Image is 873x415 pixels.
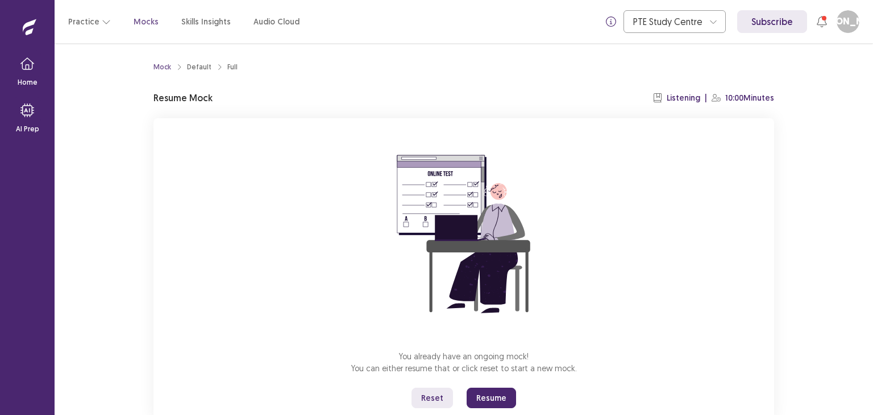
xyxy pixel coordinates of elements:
button: info [601,11,621,32]
a: Mocks [134,16,159,28]
p: 10:00 Minutes [725,92,774,104]
img: attend-mock [361,132,566,337]
a: Mock [153,62,171,72]
button: Reset [411,388,453,408]
p: Resume Mock [153,91,213,105]
button: [PERSON_NAME] [837,10,859,33]
div: Full [227,62,238,72]
p: AI Prep [16,124,39,134]
p: | [705,92,707,104]
p: Home [18,77,38,88]
div: Default [187,62,211,72]
nav: breadcrumb [153,62,238,72]
a: Audio Cloud [253,16,300,28]
a: Skills Insights [181,16,231,28]
p: You already have an ongoing mock! You can either resume that or click reset to start a new mock. [351,350,577,374]
p: Listening [667,92,700,104]
a: Subscribe [737,10,807,33]
button: Resume [467,388,516,408]
div: PTE Study Centre [633,11,704,32]
button: Practice [68,11,111,32]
